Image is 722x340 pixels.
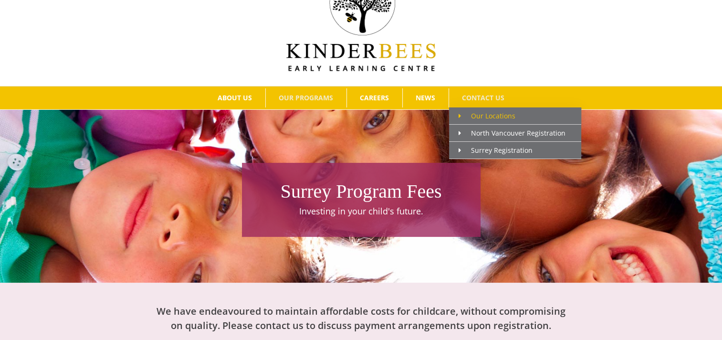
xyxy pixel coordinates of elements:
a: North Vancouver Registration [449,125,581,142]
a: OUR PROGRAMS [266,88,346,107]
span: CAREERS [360,95,389,101]
h2: We have endeavoured to maintain affordable costs for childcare, without compromising on quality. ... [151,304,571,333]
a: Surrey Registration [449,142,581,159]
span: Our Locations [459,111,515,120]
a: ABOUT US [205,88,265,107]
nav: Main Menu [14,86,708,109]
a: Our Locations [449,107,581,125]
span: OUR PROGRAMS [279,95,333,101]
span: North Vancouver Registration [459,128,565,138]
p: Investing in your child's future. [247,205,476,218]
span: CONTACT US [462,95,504,101]
span: NEWS [416,95,435,101]
a: NEWS [403,88,449,107]
h1: Surrey Program Fees [247,178,476,205]
span: Surrey Registration [459,146,533,155]
span: ABOUT US [218,95,252,101]
a: CONTACT US [449,88,518,107]
a: CAREERS [347,88,402,107]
